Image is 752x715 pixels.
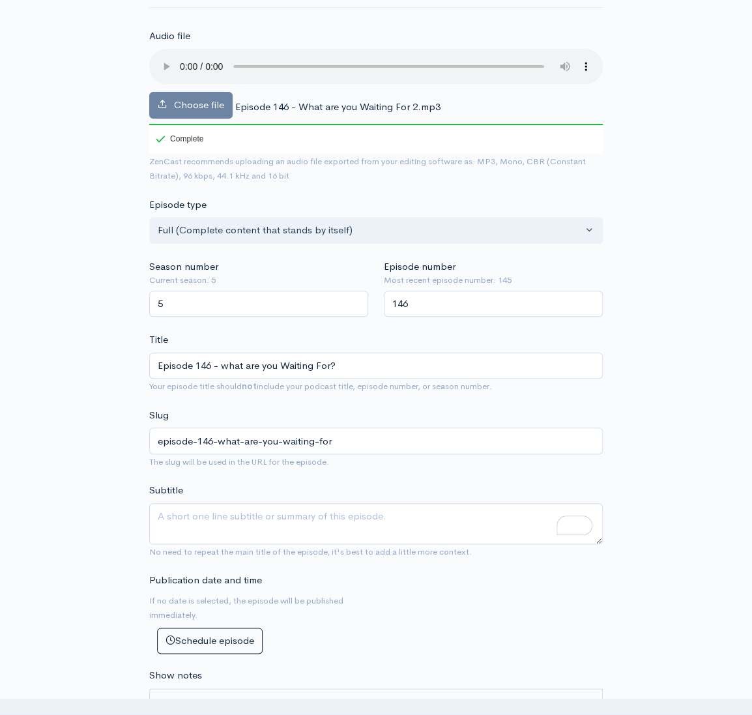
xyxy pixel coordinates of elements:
button: Insert Show Notes Template [156,695,176,714]
div: Full (Complete content that stands by itself) [158,223,583,238]
label: Episode number [384,259,456,274]
label: Episode type [149,197,207,212]
span: Episode 146 - What are you Waiting For 2.mp3 [235,100,441,113]
div: 100% [149,124,603,125]
small: Current season: 5 [149,274,368,287]
button: Toggle Preview [388,695,408,715]
label: Publication date and time [149,573,262,588]
label: Title [149,332,168,347]
button: Heading [224,695,244,715]
button: Numbered List [292,695,311,715]
label: Subtitle [149,483,183,498]
label: Audio file [149,29,190,44]
button: Bold [185,695,205,715]
button: Create Link [340,695,360,715]
button: Full (Complete content that stands by itself) [149,217,603,244]
small: ZenCast recommends uploading an audio file exported from your editing software as: MP3, Mono, CBR... [149,156,586,182]
button: Generic List [272,695,292,715]
input: Enter season number for this episode [149,291,368,317]
label: Show notes [149,668,202,683]
input: Enter episode number [384,291,603,317]
span: Choose file [174,98,224,111]
input: title-of-episode [149,428,603,454]
button: Toggle Side by Side [408,695,427,715]
input: What is the episode's title? [149,353,603,379]
button: Markdown Guide [456,695,476,715]
button: Quote [253,695,272,715]
small: The slug will be used in the URL for the episode. [149,456,329,467]
button: Toggle Fullscreen [427,695,447,715]
button: Italic [205,695,224,715]
div: Complete [156,135,203,143]
small: Your episode title should include your podcast title, episode number, or season number. [149,381,492,392]
div: Complete [149,124,206,154]
button: Insert Horizontal Line [311,695,331,715]
strong: not [242,381,257,392]
small: If no date is selected, the episode will be published immediately. [149,595,343,621]
label: Season number [149,259,218,274]
label: Slug [149,408,169,423]
button: Insert Image [360,695,379,715]
small: No need to repeat the main title of the episode, it's best to add a little more context. [149,546,472,557]
textarea: To enrich screen reader interactions, please activate Accessibility in Grammarly extension settings [149,503,603,544]
button: Schedule episode [157,628,263,654]
small: Most recent episode number: 145 [384,274,603,287]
